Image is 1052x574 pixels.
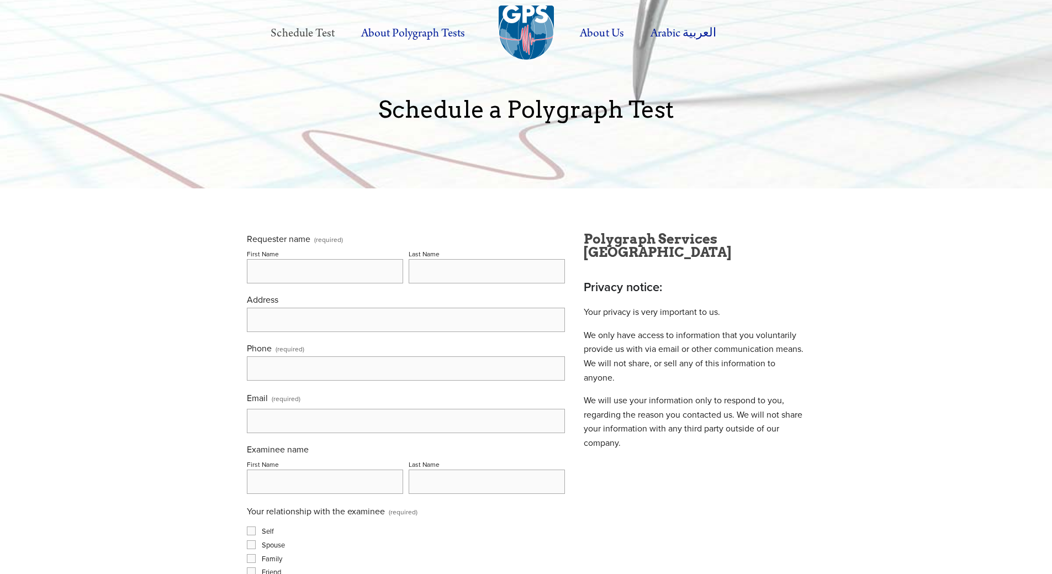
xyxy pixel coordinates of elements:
div: First Name [247,460,279,469]
span: Email [247,392,268,404]
span: Examinee name [247,443,309,455]
span: Spouse [262,540,285,550]
span: Your relationship with the examinee [247,505,385,517]
span: Self [262,526,274,536]
h3: Privacy notice: [584,278,806,296]
span: (required) [314,236,343,243]
input: Self [247,526,256,535]
p: We only have access to information that you voluntarily provide us with via email or other commun... [584,328,806,385]
span: (required) [276,346,304,352]
div: Last Name [409,460,440,469]
input: Spouse [247,540,256,549]
p: Schedule a Polygraph Test [247,97,806,122]
label: Arabic العربية [638,18,728,49]
input: Family [247,554,256,563]
div: First Name [247,249,279,259]
p: We will use your information only to respond to you, regarding the reason you contacted us. We wi... [584,393,806,450]
div: Last Name [409,249,440,259]
a: Schedule Test [258,18,346,49]
img: Global Polygraph & Security [499,6,554,61]
label: About Polygraph Tests [349,18,477,49]
span: Requester name [247,233,310,245]
span: Family [262,554,282,564]
strong: Polygraph Services [GEOGRAPHIC_DATA] [584,231,731,260]
span: (required) [389,504,417,520]
label: About Us [568,18,636,49]
span: Address [247,293,278,306]
p: Your privacy is very important to us. [584,305,806,319]
span: (required) [272,391,300,407]
span: Phone [247,342,272,354]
